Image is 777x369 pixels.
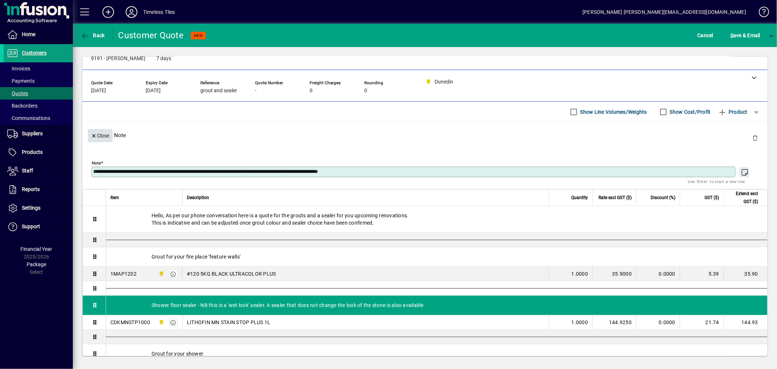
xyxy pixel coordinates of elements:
span: Close [91,130,110,142]
button: Profile [120,5,143,19]
app-page-header-button: Back [73,29,113,42]
td: 0.0000 [636,267,680,281]
a: Communications [4,112,73,124]
label: Show Cost/Profit [668,108,711,116]
button: Add [97,5,120,19]
span: Quantity [571,194,588,202]
span: 0 [364,88,367,94]
span: Financial Year [21,246,52,252]
div: Timeless Tiles [143,6,175,18]
a: Settings [4,199,73,217]
td: 0.0000 [636,315,680,330]
span: Suppliers [22,131,43,136]
div: Note [82,122,768,148]
span: - [255,88,256,94]
span: 1.0000 [572,319,588,326]
div: 144.9250 [597,319,632,326]
span: Cancel [698,30,714,41]
button: Close [88,129,113,142]
a: Knowledge Base [753,1,768,25]
a: Quotes [4,87,73,100]
label: Show Line Volumes/Weights [579,108,647,116]
span: Communications [7,115,50,121]
a: Reports [4,180,73,199]
span: Quotes [7,90,28,96]
a: Products [4,143,73,162]
span: Dunedin [157,270,165,278]
div: Grout for your shower [106,344,767,363]
span: GST ($) [705,194,719,202]
a: Payments [4,75,73,87]
a: Support [4,218,73,236]
div: 1MAP1202 [110,270,137,277]
button: Save & Email [727,29,764,42]
span: S [730,32,733,38]
span: Payments [7,78,35,84]
span: [DATE] [91,88,106,94]
td: 144.93 [723,315,767,330]
span: Products [22,149,43,155]
mat-hint: Use 'Enter' to start a new line [688,177,745,186]
span: Rate excl GST ($) [599,194,632,202]
span: 0 [310,88,313,94]
button: Product [714,105,751,119]
span: 7 days [156,56,171,62]
span: Settings [22,205,40,211]
span: Home [22,31,35,37]
span: Extend excl GST ($) [728,190,758,206]
span: Dunedin [157,318,165,326]
a: Backorders [4,100,73,112]
span: Description [187,194,209,202]
span: 9191 - [PERSON_NAME] [91,56,145,62]
a: Suppliers [4,125,73,143]
div: 35.9000 [597,270,632,277]
div: Shower floor sealer - NB this is a 'wet look' sealer. A sealer that does not change the look of t... [106,296,767,315]
span: Reports [22,186,40,192]
span: Customers [22,50,47,56]
div: Hello, As per our phone conversation here is a quote for the grouts and a sealer for you upcoming... [106,206,767,232]
span: Invoices [7,66,30,71]
td: 21.74 [680,315,723,330]
app-page-header-button: Delete [746,135,764,141]
app-page-header-button: Close [86,132,114,139]
span: Item [110,194,119,202]
button: Delete [746,129,764,147]
div: CDKMNSTP1000 [110,319,150,326]
a: Home [4,26,73,44]
span: #120 5KG BLACK ULTRACOLOR PLUS [187,270,276,277]
span: Product [718,106,747,118]
span: Backorders [7,103,38,109]
span: Support [22,224,40,229]
span: Staff [22,168,33,174]
span: Discount (%) [651,194,675,202]
div: [PERSON_NAME] [PERSON_NAME][EMAIL_ADDRESS][DOMAIN_NAME] [582,6,746,18]
td: 35.90 [723,267,767,281]
span: ave & Email [730,30,760,41]
a: Staff [4,162,73,180]
span: [DATE] [146,88,161,94]
div: Grout for your fire place 'feature walls' [106,247,767,266]
span: 1.0000 [572,270,588,277]
button: Back [79,29,107,42]
span: Back [81,32,105,38]
td: 5.39 [680,267,723,281]
a: Invoices [4,62,73,75]
div: Customer Quote [118,30,184,41]
mat-label: Note [92,160,101,166]
span: NEW [194,33,203,38]
button: Cancel [696,29,715,42]
span: LITHOFIN MN STAIN STOP PLUS 1L [187,319,271,326]
span: grout and sealer [200,88,237,94]
span: Package [27,261,46,267]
